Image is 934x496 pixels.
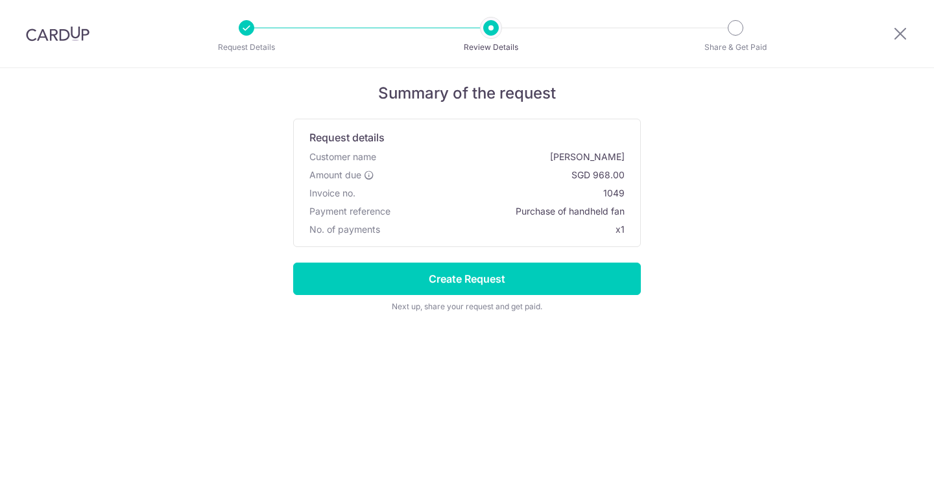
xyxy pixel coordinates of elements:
[381,150,625,163] span: [PERSON_NAME]
[851,457,921,490] iframe: Opens a widget where you can find more information
[379,169,625,182] span: SGD 968.00
[616,224,625,235] span: x1
[293,84,641,103] h5: Summary of the request
[309,205,390,218] span: Payment reference
[309,169,374,182] label: Amount due
[293,300,641,313] div: Next up, share your request and get paid.
[361,187,625,200] span: 1049
[309,130,385,145] span: Request details
[309,187,355,200] span: Invoice no.
[198,41,294,54] p: Request Details
[443,41,539,54] p: Review Details
[309,150,376,163] span: Customer name
[26,26,90,41] img: CardUp
[396,205,625,218] span: Purchase of handheld fan
[293,263,641,295] input: Create Request
[309,223,380,236] span: No. of payments
[688,41,784,54] p: Share & Get Paid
